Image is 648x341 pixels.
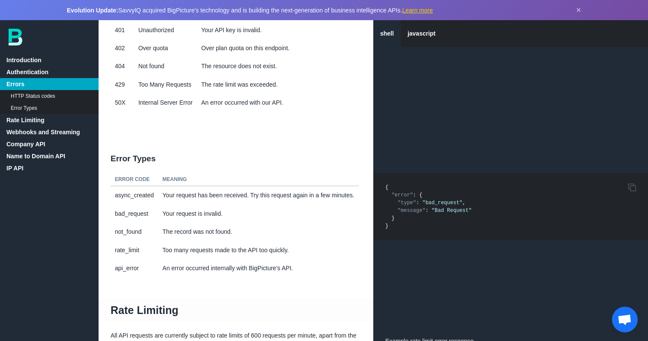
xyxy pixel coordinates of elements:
span: } [391,215,394,221]
span: "error" [391,192,413,198]
a: shell [373,20,401,47]
strong: Evolution Update: [67,7,118,14]
h2: Error Types [99,145,373,174]
a: javascript [401,20,442,47]
span: SavvyIQ acquired BigPicture's technology and is building the next-generation of business intellig... [67,7,433,14]
td: rate_limit [111,241,158,259]
th: Meaning [158,173,359,186]
td: async_created [111,186,158,205]
span: { [419,192,422,198]
td: Internal Server Error [134,94,197,112]
td: 401 [111,21,134,39]
td: The rate limit was exceeded. [197,75,318,94]
a: Learn more [402,7,433,14]
span: "message" [398,208,426,214]
span: : [413,192,416,198]
td: An error occurred internally with BigPicture's API. [158,259,359,277]
span: { [385,184,388,190]
td: 429 [111,75,134,94]
td: An error occurred with our API. [197,94,318,112]
td: Your request is invalid. [158,205,359,223]
td: The resource does not exist. [197,57,318,75]
div: Open chat [612,307,638,332]
td: Your request has been received. Try this request again in a few minutes. [158,186,359,205]
td: Not found [134,57,197,75]
span: } [385,223,388,229]
img: bp-logo-B-teal.svg [9,29,22,45]
td: 402 [111,39,134,57]
button: Dismiss announcement [576,5,581,15]
td: 50X [111,94,134,112]
td: Over plan quota on this endpoint. [197,39,318,57]
span: : [426,208,429,214]
td: Unauthorized [134,21,197,39]
td: not_found [111,223,158,241]
td: The record was not found. [158,223,359,241]
span: "bad_request" [422,200,462,206]
td: 404 [111,57,134,75]
td: Over quota [134,39,197,57]
td: api_error [111,259,158,277]
th: Error Code [111,173,158,186]
td: Your API key is invalid. [197,21,318,39]
span: : [416,200,419,206]
h1: Rate Limiting [99,299,373,322]
td: Too many requests made to the API too quickly. [158,241,359,259]
td: Too Many Requests [134,75,197,94]
span: "Bad Request" [432,208,472,214]
span: , [462,200,465,206]
td: bad_request [111,205,158,223]
span: "type" [398,200,416,206]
